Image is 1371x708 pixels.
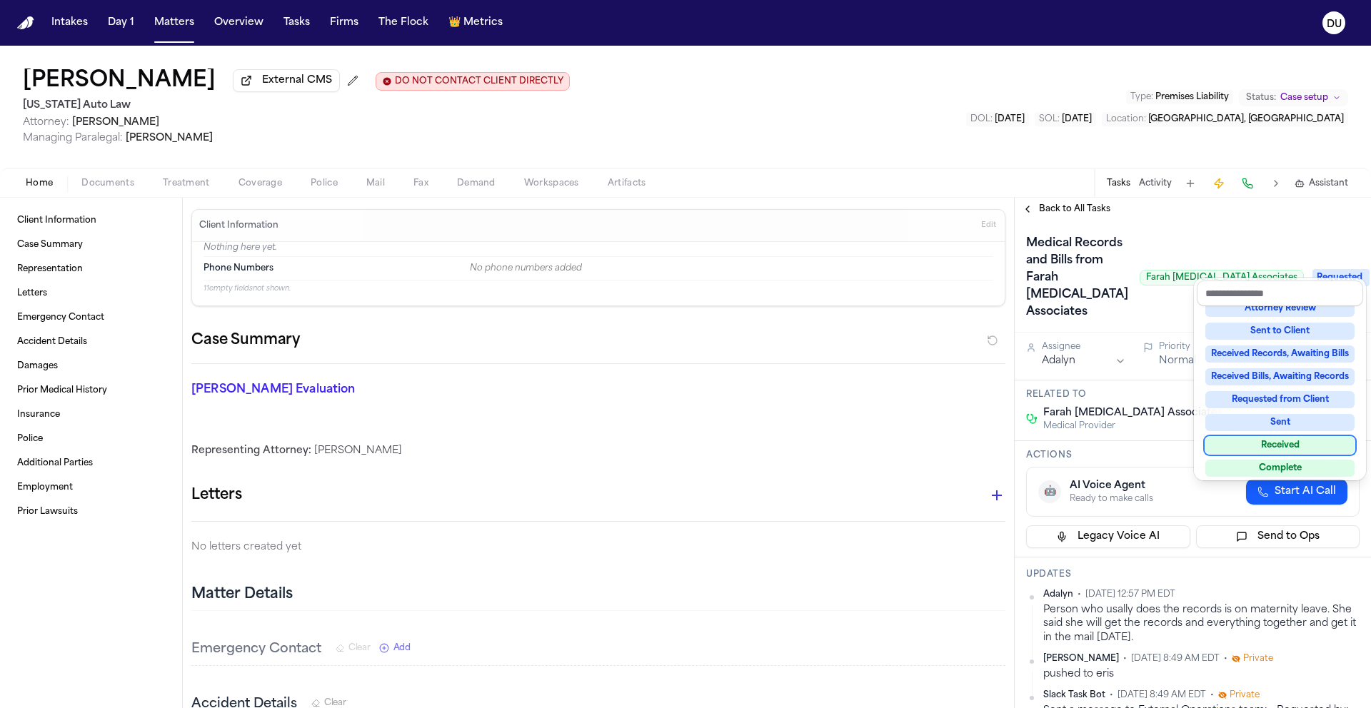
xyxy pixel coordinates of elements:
span: Requested [1312,269,1370,286]
div: Received Bills, Awaiting Records [1205,368,1355,385]
div: Complete [1205,460,1355,477]
div: Attorney Review [1205,300,1355,317]
div: Sent [1205,414,1355,431]
div: Received [1205,437,1355,454]
div: Sent to Client [1205,323,1355,340]
div: Requested from Client [1205,391,1355,408]
div: Received Records, Awaiting Bills [1205,345,1355,363]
